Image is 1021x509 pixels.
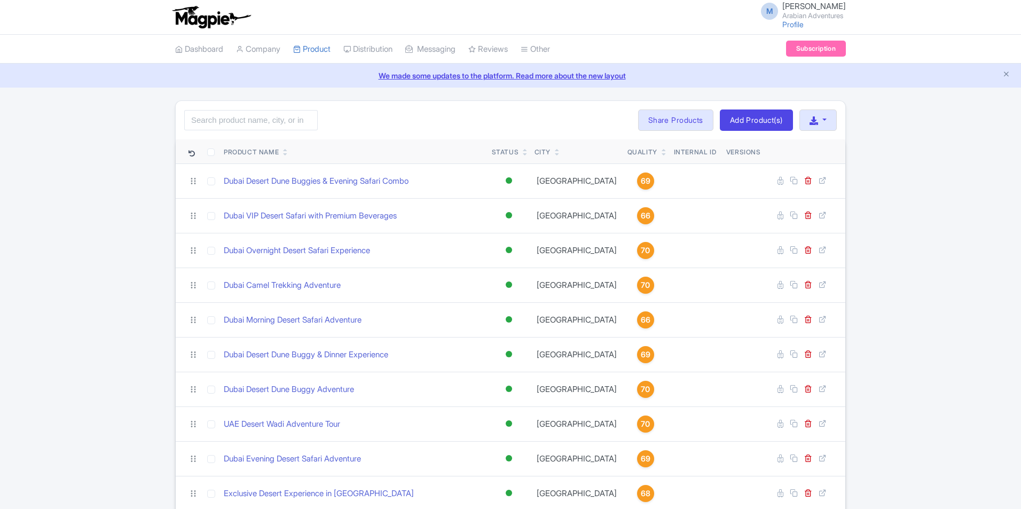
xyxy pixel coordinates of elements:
[627,207,664,224] a: 66
[224,210,397,222] a: Dubai VIP Desert Safari with Premium Beverages
[236,35,280,64] a: Company
[641,418,650,430] span: 70
[627,416,664,433] a: 70
[530,441,623,476] td: [GEOGRAPHIC_DATA]
[184,110,318,130] input: Search product name, city, or interal id
[224,349,388,361] a: Dubai Desert Dune Buggy & Dinner Experience
[530,198,623,233] td: [GEOGRAPHIC_DATA]
[521,35,550,64] a: Other
[504,451,514,466] div: Active
[627,147,657,157] div: Quality
[224,147,279,157] div: Product Name
[641,488,650,499] span: 68
[293,35,331,64] a: Product
[504,381,514,397] div: Active
[224,418,340,430] a: UAE Desert Wadi Adventure Tour
[175,35,223,64] a: Dashboard
[641,175,650,187] span: 69
[782,12,846,19] small: Arabian Adventures
[641,383,650,395] span: 70
[641,210,650,222] span: 66
[468,35,508,64] a: Reviews
[224,175,409,187] a: Dubai Desert Dune Buggies & Evening Safari Combo
[224,279,341,292] a: Dubai Camel Trekking Adventure
[504,485,514,501] div: Active
[782,20,804,29] a: Profile
[627,346,664,363] a: 69
[405,35,455,64] a: Messaging
[627,173,664,190] a: 69
[627,242,664,259] a: 70
[1002,69,1010,81] button: Close announcement
[504,173,514,189] div: Active
[761,3,778,20] span: M
[504,416,514,432] div: Active
[170,5,253,29] img: logo-ab69f6fb50320c5b225c76a69d11143b.png
[343,35,392,64] a: Distribution
[638,109,713,131] a: Share Products
[627,381,664,398] a: 70
[504,277,514,293] div: Active
[504,208,514,223] div: Active
[641,245,650,256] span: 70
[627,450,664,467] a: 69
[530,268,623,302] td: [GEOGRAPHIC_DATA]
[224,383,354,396] a: Dubai Desert Dune Buggy Adventure
[641,314,650,326] span: 66
[720,109,793,131] a: Add Product(s)
[504,312,514,327] div: Active
[504,242,514,258] div: Active
[530,337,623,372] td: [GEOGRAPHIC_DATA]
[224,245,370,257] a: Dubai Overnight Desert Safari Experience
[641,349,650,361] span: 69
[786,41,846,57] a: Subscription
[627,485,664,502] a: 68
[535,147,551,157] div: City
[755,2,846,19] a: M [PERSON_NAME] Arabian Adventures
[627,311,664,328] a: 66
[224,453,361,465] a: Dubai Evening Desert Safari Adventure
[504,347,514,362] div: Active
[492,147,519,157] div: Status
[668,139,722,164] th: Internal ID
[627,277,664,294] a: 70
[224,488,414,500] a: Exclusive Desert Experience in [GEOGRAPHIC_DATA]
[6,70,1015,81] a: We made some updates to the platform. Read more about the new layout
[641,279,650,291] span: 70
[530,372,623,406] td: [GEOGRAPHIC_DATA]
[641,453,650,465] span: 69
[782,1,846,11] span: [PERSON_NAME]
[530,406,623,441] td: [GEOGRAPHIC_DATA]
[224,314,362,326] a: Dubai Morning Desert Safari Adventure
[722,139,765,164] th: Versions
[530,163,623,198] td: [GEOGRAPHIC_DATA]
[530,233,623,268] td: [GEOGRAPHIC_DATA]
[530,302,623,337] td: [GEOGRAPHIC_DATA]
